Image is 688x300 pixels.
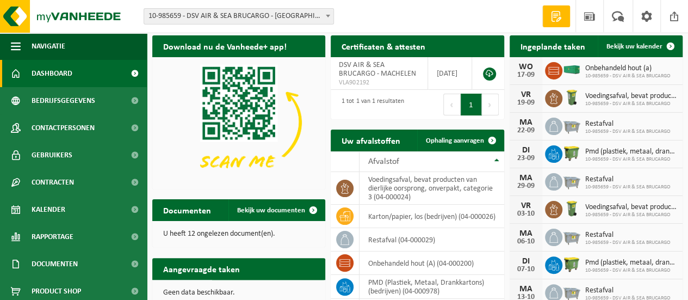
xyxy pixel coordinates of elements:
div: 07-10 [515,266,537,273]
div: 03-10 [515,210,537,218]
span: 10-985659 - DSV AIR & SEA BRUCARGO [585,212,677,218]
div: DI [515,257,537,266]
h2: Aangevraagde taken [152,258,251,279]
img: WB-0140-HPE-GN-50 [562,199,581,218]
span: Gebruikers [32,142,72,169]
span: Kalender [32,196,65,223]
span: Restafval [585,175,671,184]
span: Pmd (plastiek, metaal, drankkartons) (bedrijven) [585,259,677,267]
td: [DATE] [428,57,472,90]
span: 10-985659 - DSV AIR & SEA BRUCARGO - MACHELEN [144,8,334,25]
span: 10-985659 - DSV AIR & SEA BRUCARGO [585,128,671,135]
span: Rapportage [32,223,73,250]
div: WO [515,63,537,71]
p: Geen data beschikbaar. [163,289,314,297]
span: Restafval [585,231,671,240]
img: Download de VHEPlus App [152,57,325,187]
button: Next [482,94,499,115]
div: 22-09 [515,127,537,134]
span: Ophaling aanvragen [426,137,484,144]
img: WB-2500-GAL-GY-01 [562,227,581,246]
td: karton/papier, los (bedrijven) (04-000026) [360,205,504,228]
span: 10-985659 - DSV AIR & SEA BRUCARGO [585,240,671,246]
span: Restafval [585,120,671,128]
span: Dashboard [32,60,72,87]
div: MA [515,285,537,293]
h2: Ingeplande taken [510,35,596,57]
span: Bekijk uw kalender [606,43,662,50]
div: MA [515,174,537,182]
td: PMD (Plastiek, Metaal, Drankkartons) (bedrijven) (04-000978) [360,275,504,299]
h2: Certificaten & attesten [331,35,436,57]
div: VR [515,90,537,99]
span: 10-985659 - DSV AIR & SEA BRUCARGO [585,73,671,79]
span: Navigatie [32,33,65,60]
img: WB-2500-GAL-GY-01 [562,172,581,190]
span: DSV AIR & SEA BRUCARGO - MACHELEN [339,61,416,78]
div: 06-10 [515,238,537,246]
a: Bekijk uw kalender [598,35,681,57]
span: Voedingsafval, bevat producten van dierlijke oorsprong, onverpakt, categorie 3 [585,92,677,101]
span: Pmd (plastiek, metaal, drankkartons) (bedrijven) [585,148,677,156]
span: 10-985659 - DSV AIR & SEA BRUCARGO [585,267,677,274]
td: onbehandeld hout (A) (04-000200) [360,252,504,275]
span: VLA902192 [339,78,419,87]
h2: Download nu de Vanheede+ app! [152,35,297,57]
div: 17-09 [515,71,537,79]
p: U heeft 12 ongelezen document(en). [163,230,314,238]
img: WB-1100-HPE-GN-50 [562,144,581,162]
td: restafval (04-000029) [360,228,504,252]
span: Contracten [32,169,74,196]
div: 19-09 [515,99,537,107]
h2: Uw afvalstoffen [331,130,411,151]
span: 10-985659 - DSV AIR & SEA BRUCARGO [585,101,677,107]
div: 29-09 [515,182,537,190]
div: MA [515,118,537,127]
span: Afvalstof [368,157,399,166]
div: 23-09 [515,155,537,162]
span: Documenten [32,250,78,278]
img: WB-2500-GAL-GY-01 [562,116,581,134]
span: Restafval [585,286,671,295]
img: WB-1100-HPE-GN-50 [562,255,581,273]
span: 10-985659 - DSV AIR & SEA BRUCARGO [585,156,677,163]
h2: Documenten [152,199,222,221]
span: Contactpersonen [32,114,95,142]
a: Ophaling aanvragen [417,130,503,151]
div: VR [515,201,537,210]
div: 1 tot 1 van 1 resultaten [336,93,404,117]
button: Previous [443,94,461,115]
span: 10-985659 - DSV AIR & SEA BRUCARGO [585,184,671,191]
span: Bekijk uw documenten [237,207,305,214]
td: voedingsafval, bevat producten van dierlijke oorsprong, onverpakt, categorie 3 (04-000024) [360,172,504,205]
img: HK-XC-40-GN-00 [562,65,581,75]
button: 1 [461,94,482,115]
span: Voedingsafval, bevat producten van dierlijke oorsprong, onverpakt, categorie 3 [585,203,677,212]
img: WB-0140-HPE-GN-50 [562,88,581,107]
div: DI [515,146,537,155]
span: 10-985659 - DSV AIR & SEA BRUCARGO - MACHELEN [144,9,333,24]
span: Onbehandeld hout (a) [585,64,671,73]
div: MA [515,229,537,238]
a: Bekijk uw documenten [228,199,324,221]
span: Bedrijfsgegevens [32,87,95,114]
